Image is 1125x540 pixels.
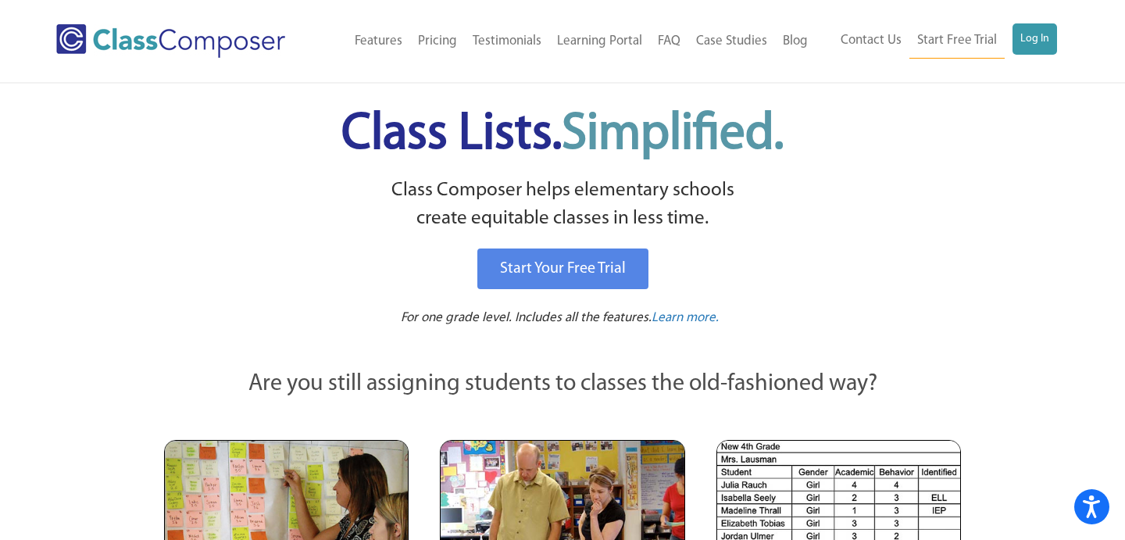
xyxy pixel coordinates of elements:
[562,109,784,160] span: Simplified.
[688,24,775,59] a: Case Studies
[775,24,816,59] a: Blog
[652,309,719,328] a: Learn more.
[341,109,784,160] span: Class Lists.
[401,311,652,324] span: For one grade level. Includes all the features.
[1012,23,1057,55] a: Log In
[164,367,961,402] p: Are you still assigning students to classes the old-fashioned way?
[465,24,549,59] a: Testimonials
[500,261,626,277] span: Start Your Free Trial
[347,24,410,59] a: Features
[816,23,1057,59] nav: Header Menu
[650,24,688,59] a: FAQ
[549,24,650,59] a: Learning Portal
[652,311,719,324] span: Learn more.
[56,24,285,58] img: Class Composer
[162,177,963,234] p: Class Composer helps elementary schools create equitable classes in less time.
[909,23,1005,59] a: Start Free Trial
[833,23,909,58] a: Contact Us
[410,24,465,59] a: Pricing
[477,249,648,289] a: Start Your Free Trial
[321,24,816,59] nav: Header Menu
